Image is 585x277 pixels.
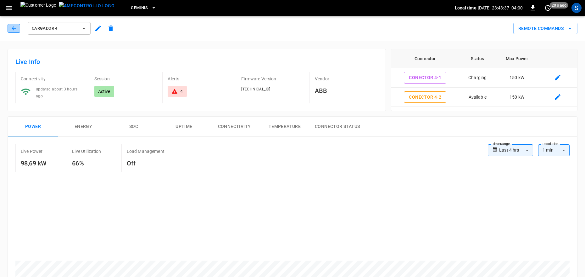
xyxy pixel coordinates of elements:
td: Available [459,107,496,126]
span: Cargador 4 [32,25,78,32]
td: Charging [459,68,496,88]
button: Power [8,117,58,137]
p: Session [94,76,158,82]
td: 150 kW [496,68,538,88]
h6: Off [127,158,164,168]
button: SOC [109,117,159,137]
h6: 98,69 kW [21,158,47,168]
h6: ABB [315,86,378,96]
p: Live Power [21,148,43,154]
label: Resolution [543,141,558,147]
button: Connector Status [310,117,365,137]
img: Customer Logo [20,2,56,14]
button: Conector 4-1 [404,72,446,84]
p: Connectivity [21,76,84,82]
span: updated about 3 hours ago [36,87,77,98]
p: Alerts [168,76,231,82]
span: [TECHNICAL_ID] [241,87,270,91]
span: Geminis [131,4,148,12]
table: connector table [391,49,577,146]
h6: 66% [72,158,101,168]
th: Status [459,49,496,68]
div: 4 [180,88,183,95]
td: 150 kW [496,88,538,107]
p: Live Utilization [72,148,101,154]
button: Uptime [159,117,209,137]
button: Cargador 4 [28,22,91,35]
h6: Live Info [15,57,378,67]
p: Load Management [127,148,164,154]
div: profile-icon [571,3,582,13]
span: 20 s ago [550,2,568,9]
th: Max Power [496,49,538,68]
button: Energy [58,117,109,137]
div: 1 min [538,144,570,156]
div: Last 4 hrs [499,144,533,156]
button: Geminis [128,2,159,14]
button: Connectivity [209,117,259,137]
button: Remote Commands [513,23,577,34]
td: Available [459,88,496,107]
img: ampcontrol.io logo [59,2,114,10]
button: Conector 4-2 [404,91,446,103]
label: Time Range [492,141,510,147]
p: Local time [455,5,476,11]
button: set refresh interval [543,3,553,13]
p: [DATE] 23:43:37 -04:00 [478,5,523,11]
p: Firmware Version [241,76,304,82]
button: Temperature [259,117,310,137]
p: Vendor [315,76,378,82]
th: Connector [391,49,459,68]
p: Active [98,88,110,95]
div: remote commands options [513,23,577,34]
td: 150 kW [496,107,538,126]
